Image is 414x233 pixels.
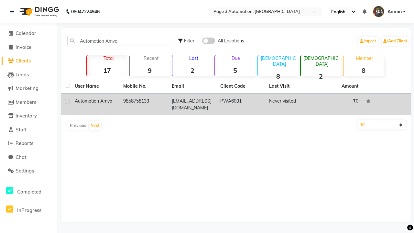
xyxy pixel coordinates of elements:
[75,98,112,104] span: Automation Amya
[67,36,173,46] input: Search by Name/Mobile/Email/Code
[216,55,255,61] p: Due
[216,94,265,115] td: PWA6031
[16,99,36,105] span: Members
[16,127,27,133] span: Staff
[16,72,29,78] span: Leads
[175,55,212,61] p: Lost
[17,189,41,195] span: Completed
[2,99,55,106] a: Members
[261,55,298,67] p: [DEMOGRAPHIC_DATA]
[303,55,341,67] p: [DEMOGRAPHIC_DATA]
[218,38,244,44] span: All Locations
[172,66,212,74] strong: 2
[343,66,384,74] strong: 8
[2,85,55,92] a: Marketing
[17,207,41,213] span: InProgress
[2,44,55,51] a: Invoice
[16,44,31,50] span: Invoice
[87,66,127,74] strong: 17
[168,79,216,94] th: Email
[90,55,127,61] p: Total
[2,57,55,65] a: Clients
[168,94,216,115] td: [EMAIL_ADDRESS][DOMAIN_NAME]
[132,55,170,61] p: Recent
[16,113,37,119] span: Inventory
[2,154,55,161] a: Chat
[119,94,168,115] td: 9858758133
[71,3,100,21] b: 08047224946
[119,79,168,94] th: Mobile No.
[265,79,314,94] th: Last Visit
[301,72,341,80] strong: 2
[16,154,26,160] span: Chat
[130,66,170,74] strong: 9
[16,168,34,174] span: Settings
[373,6,384,17] img: Admin
[2,30,55,37] a: Calendar
[16,58,31,64] span: Clients
[258,72,298,80] strong: 8
[338,79,362,94] th: Amount
[314,94,362,115] td: ₹0
[16,3,61,21] img: logo
[16,85,38,91] span: Marketing
[358,37,378,46] a: Import
[216,79,265,94] th: Client Code
[387,8,402,15] span: Admin
[265,94,314,115] td: Never visited
[2,71,55,79] a: Leads
[2,167,55,175] a: Settings
[16,30,36,36] span: Calendar
[89,121,101,130] button: Next
[2,140,55,147] a: Reports
[382,37,409,46] a: Add Client
[71,79,119,94] th: User Name
[184,38,194,44] span: Filter
[2,126,55,134] a: Staff
[215,66,255,74] strong: 5
[16,140,33,146] span: Reports
[346,55,384,61] p: Member
[2,112,55,120] a: Inventory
